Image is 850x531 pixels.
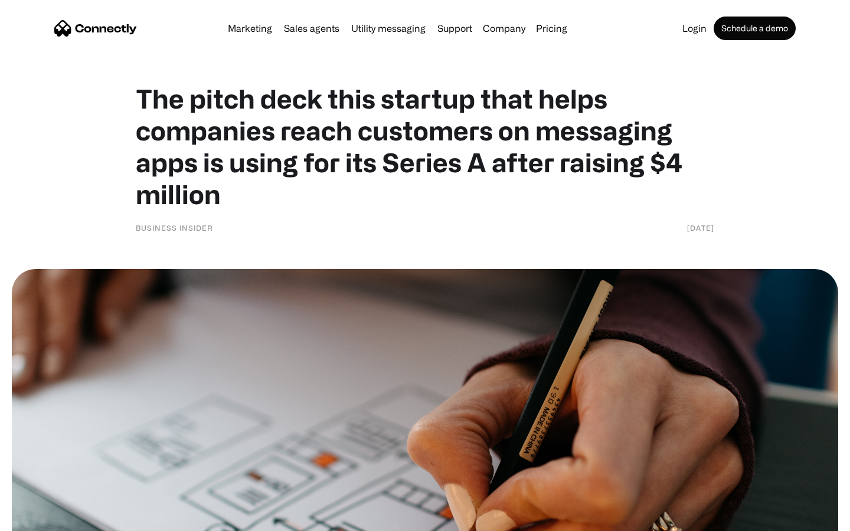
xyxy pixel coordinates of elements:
[279,24,344,33] a: Sales agents
[346,24,430,33] a: Utility messaging
[483,20,525,37] div: Company
[136,83,714,210] h1: The pitch deck this startup that helps companies reach customers on messaging apps is using for i...
[687,222,714,234] div: [DATE]
[678,24,711,33] a: Login
[433,24,477,33] a: Support
[531,24,572,33] a: Pricing
[24,510,71,527] ul: Language list
[223,24,277,33] a: Marketing
[12,510,71,527] aside: Language selected: English
[136,222,213,234] div: Business Insider
[714,17,796,40] a: Schedule a demo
